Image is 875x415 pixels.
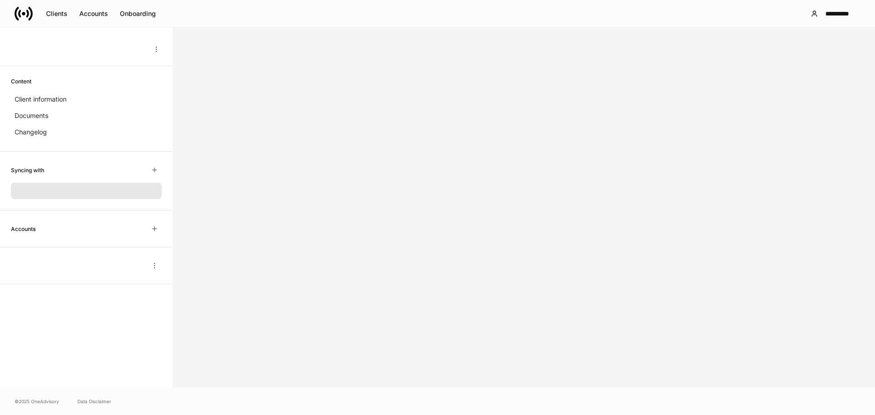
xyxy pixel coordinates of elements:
div: Onboarding [120,9,156,18]
a: Documents [11,108,162,124]
a: Data Disclaimer [77,398,111,405]
div: Clients [46,9,67,18]
p: Documents [15,111,48,120]
h6: Syncing with [11,166,44,174]
span: © 2025 OneAdvisory [15,398,59,405]
div: Accounts [79,9,108,18]
a: Client information [11,91,162,108]
p: Changelog [15,128,47,137]
button: Onboarding [114,6,162,21]
button: Clients [40,6,73,21]
a: Changelog [11,124,162,140]
p: Client information [15,95,67,104]
h6: Content [11,77,31,86]
h6: Accounts [11,225,36,233]
button: Accounts [73,6,114,21]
